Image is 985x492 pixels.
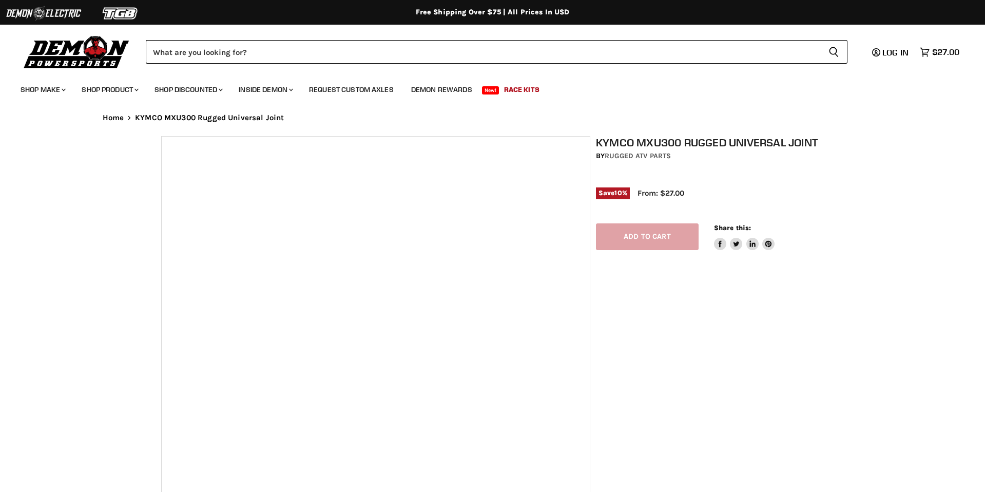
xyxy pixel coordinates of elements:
span: New! [482,86,499,94]
div: Free Shipping Over $75 | All Prices In USD [82,8,903,17]
a: Shop Discounted [147,79,229,100]
span: 10 [614,189,622,197]
span: From: $27.00 [638,188,684,198]
a: Home [103,113,124,122]
span: Log in [882,47,909,58]
a: Request Custom Axles [301,79,401,100]
img: Demon Powersports [21,33,133,70]
a: Race Kits [496,79,547,100]
img: TGB Logo 2 [82,4,159,23]
a: Shop Make [13,79,72,100]
input: Search [146,40,820,64]
span: Save % [596,187,630,199]
span: Share this: [714,224,751,232]
img: Demon Electric Logo 2 [5,4,82,23]
a: $27.00 [915,45,964,60]
button: Search [820,40,847,64]
h1: KYMCO MXU300 Rugged Universal Joint [596,136,830,149]
span: KYMCO MXU300 Rugged Universal Joint [135,113,284,122]
div: by [596,150,830,162]
a: Demon Rewards [403,79,480,100]
aside: Share this: [714,223,775,251]
a: Shop Product [74,79,145,100]
nav: Breadcrumbs [82,113,903,122]
a: Rugged ATV Parts [605,152,671,160]
ul: Main menu [13,75,957,100]
a: Log in [867,48,915,57]
span: $27.00 [932,47,959,57]
form: Product [146,40,847,64]
a: Inside Demon [231,79,299,100]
